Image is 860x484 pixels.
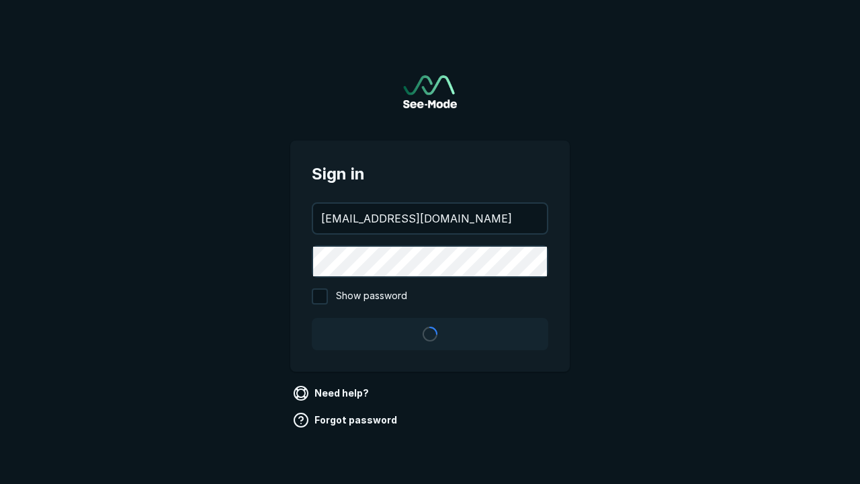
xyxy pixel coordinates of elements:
a: Forgot password [290,409,402,431]
img: See-Mode Logo [403,75,457,108]
a: Need help? [290,382,374,404]
span: Show password [336,288,407,305]
span: Sign in [312,162,548,186]
a: Go to sign in [403,75,457,108]
input: your@email.com [313,204,547,233]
